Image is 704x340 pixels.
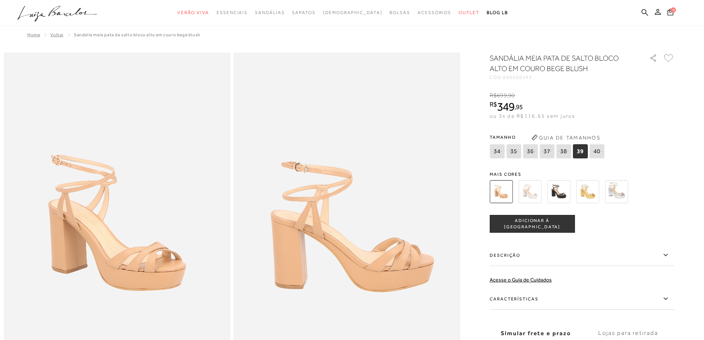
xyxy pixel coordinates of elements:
span: Bolsas [390,10,410,15]
i: R$ [490,101,497,108]
a: categoryNavScreenReaderText [255,6,285,20]
span: Essenciais [217,10,248,15]
span: Outlet [459,10,479,15]
img: SANDÁLIA MEIA PATA DE SALTO BLOCO ALTO EM COURO BEGE BLUSH [490,180,513,203]
span: 699 [497,92,507,99]
a: categoryNavScreenReaderText [217,6,248,20]
a: categoryNavScreenReaderText [177,6,209,20]
span: 40 [589,144,604,158]
button: ADICIONAR À [GEOGRAPHIC_DATA] [490,215,575,233]
span: Verão Viva [177,10,209,15]
label: Características [490,288,674,310]
a: categoryNavScreenReaderText [459,6,479,20]
i: , [507,92,515,99]
span: 37 [540,144,554,158]
a: categoryNavScreenReaderText [418,6,451,20]
img: SANDÁLIA MEIA PATA DE SALTO BLOCO ALTO EM COURO OFF WHITE [518,180,541,203]
span: 90 [508,92,515,99]
span: 349 [497,100,514,113]
a: Voltar [50,32,64,37]
img: SANDÁLIA MEIA PATA DE SALTO BLOCO ALTO EM METALIZADO DOURADO [576,180,599,203]
div: CÓD: [490,75,637,80]
button: 0 [665,8,676,18]
span: Sandálias [255,10,285,15]
span: 34 [490,144,504,158]
img: SANDÁLIA MEIA PATA SALTO ALTO METALIZADA PRATA [605,180,628,203]
a: categoryNavScreenReaderText [390,6,410,20]
span: Tamanho [490,132,606,143]
span: 600500292 [503,75,533,80]
a: noSubCategoriesText [323,6,382,20]
span: 35 [506,144,521,158]
img: SANDÁLIA MEIA PATA DE SALTO BLOCO ALTO EM COURO PRETO [547,180,570,203]
a: categoryNavScreenReaderText [292,6,315,20]
label: Descrição [490,245,674,266]
a: BLOG LB [487,6,508,20]
span: 95 [516,103,523,111]
span: Acessórios [418,10,451,15]
i: R$ [490,92,497,99]
span: SANDÁLIA MEIA PATA DE SALTO BLOCO ALTO EM COURO BEGE BLUSH [74,32,201,37]
i: , [514,104,523,110]
a: Home [27,32,40,37]
span: 0 [671,7,676,13]
span: ou 3x de R$116,65 sem juros [490,113,575,119]
a: Acesse o Guia de Cuidados [490,277,552,283]
h1: SANDÁLIA MEIA PATA DE SALTO BLOCO ALTO EM COURO BEGE BLUSH [490,53,628,74]
span: 38 [556,144,571,158]
span: BLOG LB [487,10,508,15]
span: [DEMOGRAPHIC_DATA] [323,10,382,15]
button: Guia de Tamanhos [529,132,603,144]
span: ADICIONAR À [GEOGRAPHIC_DATA] [490,218,574,230]
span: Mais cores [490,172,674,176]
span: Sapatos [292,10,315,15]
span: 36 [523,144,538,158]
span: 39 [573,144,588,158]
